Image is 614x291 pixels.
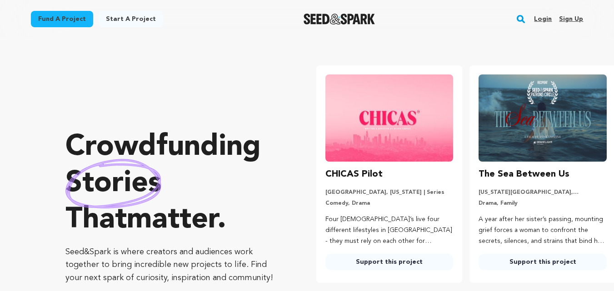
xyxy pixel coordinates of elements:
[304,14,375,25] img: Seed&Spark Logo Dark Mode
[304,14,375,25] a: Seed&Spark Homepage
[479,167,569,182] h3: The Sea Between Us
[479,214,607,247] p: A year after her sister’s passing, mounting grief forces a woman to confront the secrets, silence...
[479,74,607,162] img: The Sea Between Us image
[65,159,161,208] img: hand sketched image
[31,11,93,27] a: Fund a project
[325,189,454,196] p: [GEOGRAPHIC_DATA], [US_STATE] | Series
[65,129,280,238] p: Crowdfunding that .
[65,246,280,285] p: Seed&Spark is where creators and audiences work together to bring incredible new projects to life...
[559,12,583,26] a: Sign up
[325,74,454,162] img: CHICAS Pilot image
[479,189,607,196] p: [US_STATE][GEOGRAPHIC_DATA], [US_STATE] | Film Short
[479,254,607,270] a: Support this project
[325,167,383,182] h3: CHICAS Pilot
[479,200,607,207] p: Drama, Family
[534,12,552,26] a: Login
[325,254,454,270] a: Support this project
[325,214,454,247] p: Four [DEMOGRAPHIC_DATA]’s live four different lifestyles in [GEOGRAPHIC_DATA] - they must rely on...
[325,200,454,207] p: Comedy, Drama
[127,206,217,235] span: matter
[99,11,163,27] a: Start a project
